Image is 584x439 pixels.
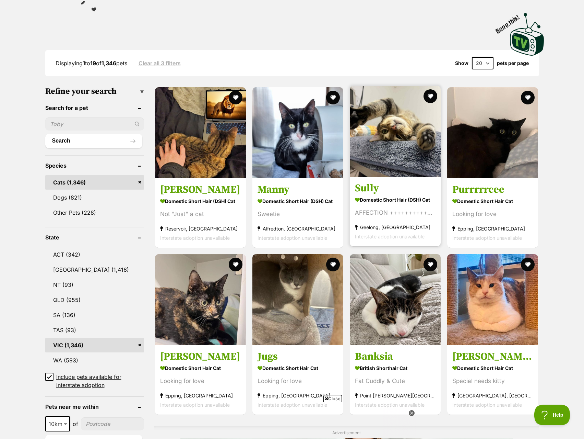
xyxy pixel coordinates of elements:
[452,183,533,196] h3: Purrrrrcee
[258,235,327,241] span: Interstate adoption unavailable
[45,373,144,389] a: Include pets available for interstate adoption
[45,162,144,169] header: Species
[45,134,143,148] button: Search
[452,377,533,386] div: Special needs kitty
[155,345,246,415] a: [PERSON_NAME] Domestic Short Hair Cat Looking for love Epping, [GEOGRAPHIC_DATA] Interstate adopt...
[424,89,437,103] button: favourite
[494,9,526,34] span: Boop this!
[45,87,144,96] h3: Refine your search
[252,87,343,178] img: Manny - Domestic Short Hair (DSH) Cat
[160,402,230,408] span: Interstate adoption unavailable
[45,205,144,220] a: Other Pets (228)
[355,234,425,239] span: Interstate adoption unavailable
[155,254,246,345] img: Anne Meowaway - Domestic Short Hair Cat
[160,363,241,373] strong: Domestic Short Hair Cat
[45,338,144,352] a: VIC (1,346)
[258,210,338,219] div: Sweetie
[424,258,437,271] button: favourite
[452,196,533,206] strong: Domestic Short Hair Cat
[46,419,69,429] span: 10km
[90,60,96,67] strong: 19
[258,377,338,386] div: Looking for love
[45,175,144,190] a: Cats (1,346)
[45,190,144,205] a: Dogs (821)
[160,224,241,233] strong: Reservoir, [GEOGRAPHIC_DATA]
[452,235,522,241] span: Interstate adoption unavailable
[355,223,436,232] strong: Geelong, [GEOGRAPHIC_DATA]
[45,262,144,277] a: [GEOGRAPHIC_DATA] (1,416)
[45,247,144,262] a: ACT (342)
[521,258,535,271] button: favourite
[252,178,343,248] a: Manny Domestic Short Hair (DSH) Cat Sweetie Alfredton, [GEOGRAPHIC_DATA] Interstate adoption unav...
[355,363,436,373] strong: British Shorthair Cat
[45,117,144,131] input: Toby
[355,195,436,205] strong: Domestic Short Hair (DSH) Cat
[447,87,538,178] img: Purrrrrcee - Domestic Short Hair Cat
[258,196,338,206] strong: Domestic Short Hair (DSH) Cat
[252,345,343,415] a: Jugs Domestic Short Hair Cat Looking for love Epping, [GEOGRAPHIC_DATA] Interstate adoption unava...
[452,363,533,373] strong: Domestic Short Hair Cat
[102,60,116,67] strong: 1,346
[81,417,144,430] input: postcode
[56,373,144,389] span: Include pets available for interstate adoption
[258,391,338,401] strong: Epping, [GEOGRAPHIC_DATA]
[155,87,246,178] img: Sasha - Domestic Short Hair (DSH) Cat
[497,60,529,66] label: pets per page
[160,183,241,196] h3: [PERSON_NAME]
[350,86,441,177] img: Sully - Domestic Short Hair (DSH) Cat
[452,224,533,233] strong: Epping, [GEOGRAPHIC_DATA]
[160,235,230,241] span: Interstate adoption unavailable
[160,377,241,386] div: Looking for love
[258,224,338,233] strong: Alfredton, [GEOGRAPHIC_DATA]
[160,196,241,206] strong: Domestic Short Hair (DSH) Cat
[355,377,436,386] div: Fat Cuddly & Cute
[510,7,544,57] a: Boop this!
[452,391,533,401] strong: [GEOGRAPHIC_DATA], [GEOGRAPHIC_DATA]
[155,178,246,248] a: [PERSON_NAME] Domestic Short Hair (DSH) Cat Not "Just" a cat Reservoir, [GEOGRAPHIC_DATA] Interst...
[45,105,144,111] header: Search for a pet
[45,293,144,307] a: QLD (955)
[452,210,533,219] div: Looking for love
[447,178,538,248] a: Purrrrrcee Domestic Short Hair Cat Looking for love Epping, [GEOGRAPHIC_DATA] Interstate adoption...
[160,350,241,363] h3: [PERSON_NAME]
[455,60,468,66] span: Show
[45,234,144,240] header: State
[83,60,85,67] strong: 1
[350,254,441,345] img: Banksia - British Shorthair Cat
[510,13,544,56] img: PetRescue TV logo
[452,402,522,408] span: Interstate adoption unavailable
[229,91,242,104] button: favourite
[73,420,78,428] span: of
[45,416,70,431] span: 10km
[252,254,343,345] img: Jugs - Domestic Short Hair Cat
[45,353,144,368] a: WA (593)
[45,404,144,410] header: Pets near me within
[258,350,338,363] h3: Jugs
[452,350,533,363] h3: [PERSON_NAME] **2nd Chance Cat Rescue**
[326,91,340,104] button: favourite
[167,405,417,436] iframe: Advertisement
[45,308,144,322] a: SA (136)
[258,363,338,373] strong: Domestic Short Hair Cat
[534,405,570,425] iframe: Help Scout Beacon - Open
[258,183,338,196] h3: Manny
[45,323,144,337] a: TAS (93)
[160,391,241,401] strong: Epping, [GEOGRAPHIC_DATA]
[326,258,340,271] button: favourite
[56,60,127,67] span: Displaying to of pets
[350,177,441,246] a: Sully Domestic Short Hair (DSH) Cat AFFECTION +++++++++++++++ Geelong, [GEOGRAPHIC_DATA] Intersta...
[160,210,241,219] div: Not "Just" a cat
[139,60,181,66] a: Clear all 3 filters
[350,345,441,415] a: Banksia British Shorthair Cat Fat Cuddly & Cute Point [PERSON_NAME][GEOGRAPHIC_DATA] Interstate a...
[45,278,144,292] a: NT (93)
[447,345,538,415] a: [PERSON_NAME] **2nd Chance Cat Rescue** Domestic Short Hair Cat Special needs kitty [GEOGRAPHIC_D...
[447,254,538,345] img: Annie **2nd Chance Cat Rescue** - Domestic Short Hair Cat
[355,350,436,363] h3: Banksia
[521,91,535,104] button: favourite
[323,395,342,402] span: Close
[355,182,436,195] h3: Sully
[355,391,436,401] strong: Point [PERSON_NAME][GEOGRAPHIC_DATA]
[355,208,436,217] div: AFFECTION +++++++++++++++
[229,258,242,271] button: favourite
